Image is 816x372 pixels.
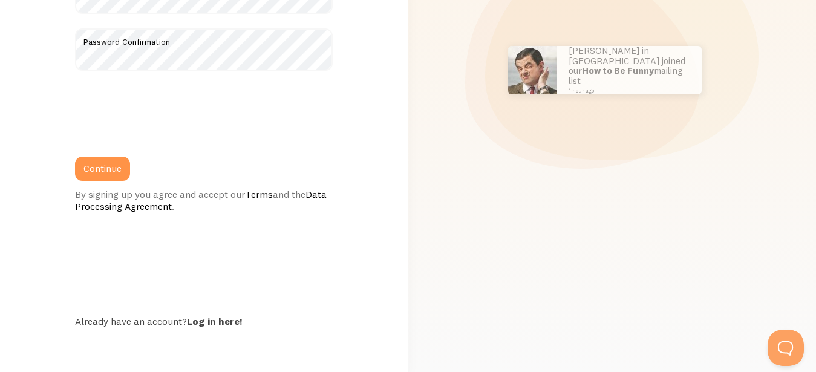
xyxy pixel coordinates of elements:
a: Data Processing Agreement [75,188,327,212]
div: Already have an account? [75,315,333,327]
button: Continue [75,157,130,181]
a: Terms [245,188,273,200]
iframe: Help Scout Beacon - Open [768,330,804,366]
div: By signing up you agree and accept our and the . [75,188,333,212]
label: Password Confirmation [75,28,333,49]
a: Log in here! [187,315,242,327]
iframe: reCAPTCHA [75,85,259,132]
